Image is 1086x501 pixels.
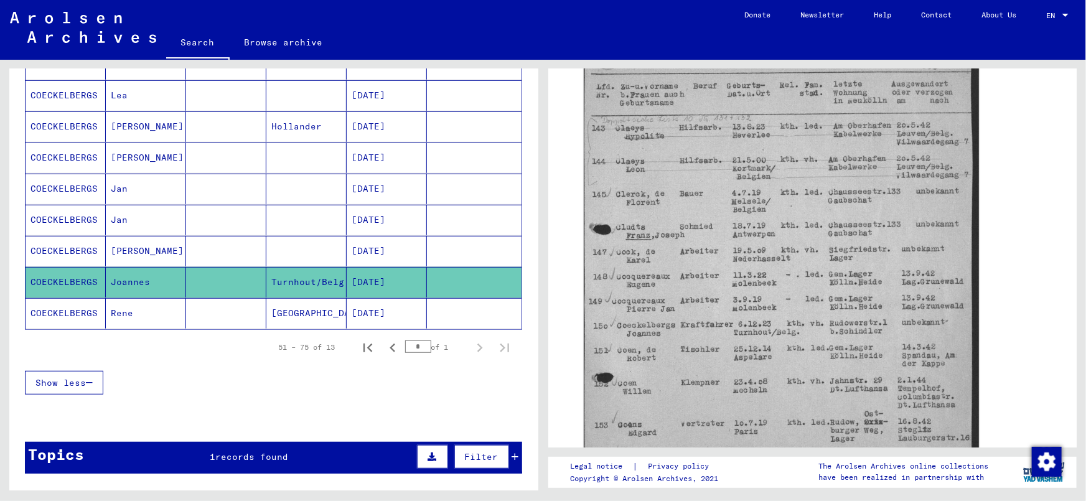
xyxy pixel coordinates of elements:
p: Copyright © Arolsen Archives, 2021 [570,473,724,484]
button: Last page [492,335,517,360]
button: Next page [467,335,492,360]
mat-cell: Jan [106,205,186,235]
div: Topics [28,443,84,466]
div: | [570,460,724,473]
mat-cell: [DATE] [347,80,427,111]
mat-cell: COECKELBERGS [26,267,106,297]
img: Change consent [1032,447,1062,477]
mat-cell: [DATE] [347,267,427,297]
mat-cell: Turnhout/Belg [266,267,347,297]
button: First page [355,335,380,360]
mat-cell: COECKELBERGS [26,236,106,266]
span: Show less [35,377,86,388]
mat-cell: [DATE] [347,298,427,329]
mat-cell: Lea [106,80,186,111]
span: 1 [210,451,215,462]
mat-cell: [DATE] [347,174,427,204]
mat-cell: COECKELBERGS [26,143,106,173]
button: Previous page [380,335,405,360]
mat-cell: Jan [106,174,186,204]
mat-cell: [PERSON_NAME] [106,111,186,142]
span: EN [1046,11,1060,20]
p: have been realized in partnership with [818,472,988,483]
mat-cell: [DATE] [347,236,427,266]
mat-cell: [DATE] [347,143,427,173]
mat-cell: Hollander [266,111,347,142]
mat-cell: COECKELBERGS [26,298,106,329]
span: Filter [465,451,499,462]
a: Privacy policy [638,460,724,473]
mat-cell: [PERSON_NAME] [106,236,186,266]
mat-cell: [GEOGRAPHIC_DATA] [266,298,347,329]
mat-cell: COECKELBERGS [26,111,106,142]
div: 51 – 75 of 13 [279,342,335,353]
span: records found [215,451,288,462]
mat-cell: COECKELBERGS [26,174,106,204]
mat-cell: Rene [106,298,186,329]
a: Legal notice [570,460,632,473]
mat-cell: [PERSON_NAME] [106,143,186,173]
a: Browse archive [230,27,338,57]
mat-cell: Joannes [106,267,186,297]
img: yv_logo.png [1021,456,1067,487]
mat-cell: COECKELBERGS [26,205,106,235]
div: of 1 [405,341,467,353]
mat-cell: COECKELBERGS [26,80,106,111]
a: Search [166,27,230,60]
mat-cell: [DATE] [347,205,427,235]
p: The Arolsen Archives online collections [818,461,988,472]
button: Show less [25,371,103,395]
img: Arolsen_neg.svg [10,12,156,43]
mat-cell: [DATE] [347,111,427,142]
button: Filter [454,445,509,469]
